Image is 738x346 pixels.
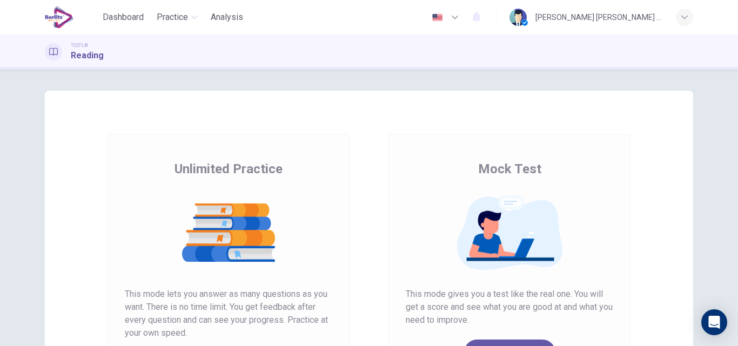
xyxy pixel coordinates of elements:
[157,11,188,24] span: Practice
[175,160,283,178] span: Unlimited Practice
[152,8,202,27] button: Practice
[103,11,144,24] span: Dashboard
[98,8,148,27] button: Dashboard
[71,49,104,62] h1: Reading
[535,11,663,24] div: [PERSON_NAME] [PERSON_NAME] Toledo
[45,6,98,28] a: EduSynch logo
[125,288,332,340] span: This mode lets you answer as many questions as you want. There is no time limit. You get feedback...
[71,42,88,49] span: TOEFL®
[211,11,243,24] span: Analysis
[701,309,727,335] div: Open Intercom Messenger
[431,13,444,22] img: en
[206,8,247,27] button: Analysis
[45,6,73,28] img: EduSynch logo
[406,288,613,327] span: This mode gives you a test like the real one. You will get a score and see what you are good at a...
[478,160,541,178] span: Mock Test
[509,9,527,26] img: Profile picture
